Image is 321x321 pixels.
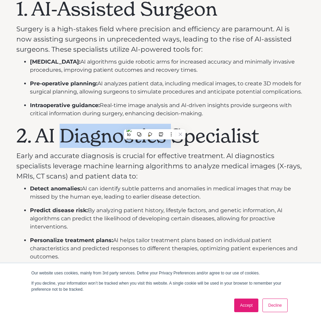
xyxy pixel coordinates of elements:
[30,236,305,261] li: AI helps tailor treatment plans based on individual patient characteristics and predicted respons...
[30,102,100,108] strong: Intraoperative guidance:
[16,24,305,54] p: Surgery is a high-stakes field where precision and efficiency are paramount. AI is now assisting ...
[31,270,290,276] p: Our website uses cookies, mainly from 3rd party services. Define your Privacy Preferences and/or ...
[16,151,305,181] p: Early and accurate diagnosis is crucial for effective treatment. AI diagnostics specialists lever...
[30,207,88,214] strong: Predict disease risk:
[30,185,305,201] li: AI can identify subtle patterns and anomalies in medical images that may be missed by the human e...
[234,299,258,312] a: Accept
[30,58,80,65] strong: [MEDICAL_DATA]:
[30,58,305,74] li: AI algorithms guide robotic arms for increased accuracy and minimally invasive procedures, improv...
[30,206,305,231] li: By analyzing patient history, lifestyle factors, and genetic information, AI algorithms can predi...
[16,124,305,147] h1: 2. AI Diagnostics Specialist
[262,299,288,312] a: Decline
[31,280,290,292] p: If you decline, your information won’t be tracked when you visit this website. A single cookie wi...
[30,101,305,118] li: Real-time image analysis and AI-driven insights provide surgeons with critical information during...
[30,80,305,96] li: AI analyzes patient data, including medical images, to create 3D models for surgical planning, al...
[30,237,113,243] strong: Personalize treatment plans:
[30,185,82,192] strong: Detect anomalies:
[30,80,97,87] strong: Pre-operative planning:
